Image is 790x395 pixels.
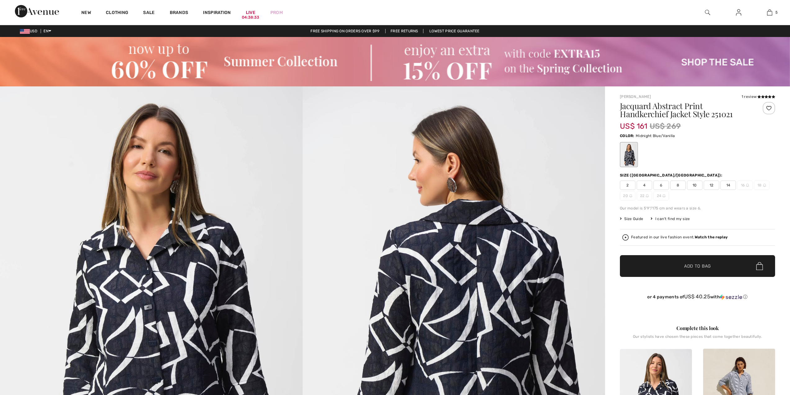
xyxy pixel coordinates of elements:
iframe: Opens a widget where you can chat to one of our agents [751,348,784,364]
span: 5 [775,10,778,15]
button: Add to Bag [620,255,775,277]
span: 18 [754,181,770,190]
div: Our model is 5'9"/175 cm and wears a size 6. [620,205,775,211]
a: Lowest Price Guarantee [424,29,485,33]
a: Live04:38:33 [246,9,255,16]
img: ring-m.svg [629,194,632,197]
a: New [81,10,91,16]
span: Color: [620,134,634,138]
a: 5 [754,9,785,16]
span: 2 [620,181,635,190]
a: [PERSON_NAME] [620,94,651,99]
img: ring-m.svg [646,194,649,197]
img: My Info [736,9,741,16]
div: Featured in our live fashion event. [631,235,728,239]
span: US$ 40.25 [684,293,710,300]
div: I can't find my size [651,216,690,222]
span: 4 [637,181,652,190]
div: or 4 payments ofUS$ 40.25withSezzle Click to learn more about Sezzle [620,294,775,302]
div: 1 review [742,94,775,99]
span: Add to Bag [684,263,711,269]
img: Watch the replay [622,234,629,241]
img: ring-m.svg [662,194,666,197]
a: Free shipping on orders over $99 [305,29,384,33]
img: 1ère Avenue [15,5,59,17]
span: 8 [670,181,686,190]
div: Complete this look [620,324,775,332]
img: US Dollar [20,29,30,34]
span: 22 [637,191,652,200]
img: ring-m.svg [763,184,766,187]
img: Sezzle [720,294,742,300]
a: Prom [270,9,283,16]
span: 10 [687,181,702,190]
div: or 4 payments of with [620,294,775,300]
img: ring-m.svg [746,184,749,187]
a: Clothing [106,10,128,16]
a: Free Returns [385,29,423,33]
span: Size Guide [620,216,643,222]
span: 16 [737,181,753,190]
span: Inspiration [203,10,231,16]
div: Size ([GEOGRAPHIC_DATA]/[GEOGRAPHIC_DATA]): [620,172,724,178]
span: 6 [653,181,669,190]
img: search the website [705,9,710,16]
span: EN [43,29,51,33]
strong: Watch the replay [695,235,728,239]
div: 04:38:33 [242,15,259,21]
span: USD [20,29,40,33]
a: Sale [143,10,155,16]
h1: Jacquard Abstract Print Handkerchief Jacket Style 251021 [620,102,749,118]
div: Midnight Blue/Vanilla [621,143,637,166]
span: 24 [653,191,669,200]
span: 14 [720,181,736,190]
img: Bag.svg [756,262,763,270]
span: Midnight Blue/Vanilla [636,134,675,138]
span: 20 [620,191,635,200]
span: US$ 269 [650,121,681,132]
a: Brands [170,10,188,16]
span: 12 [704,181,719,190]
a: Sign In [731,9,746,16]
span: US$ 161 [620,116,647,131]
div: Our stylists have chosen these pieces that come together beautifully. [620,334,775,344]
img: My Bag [767,9,772,16]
